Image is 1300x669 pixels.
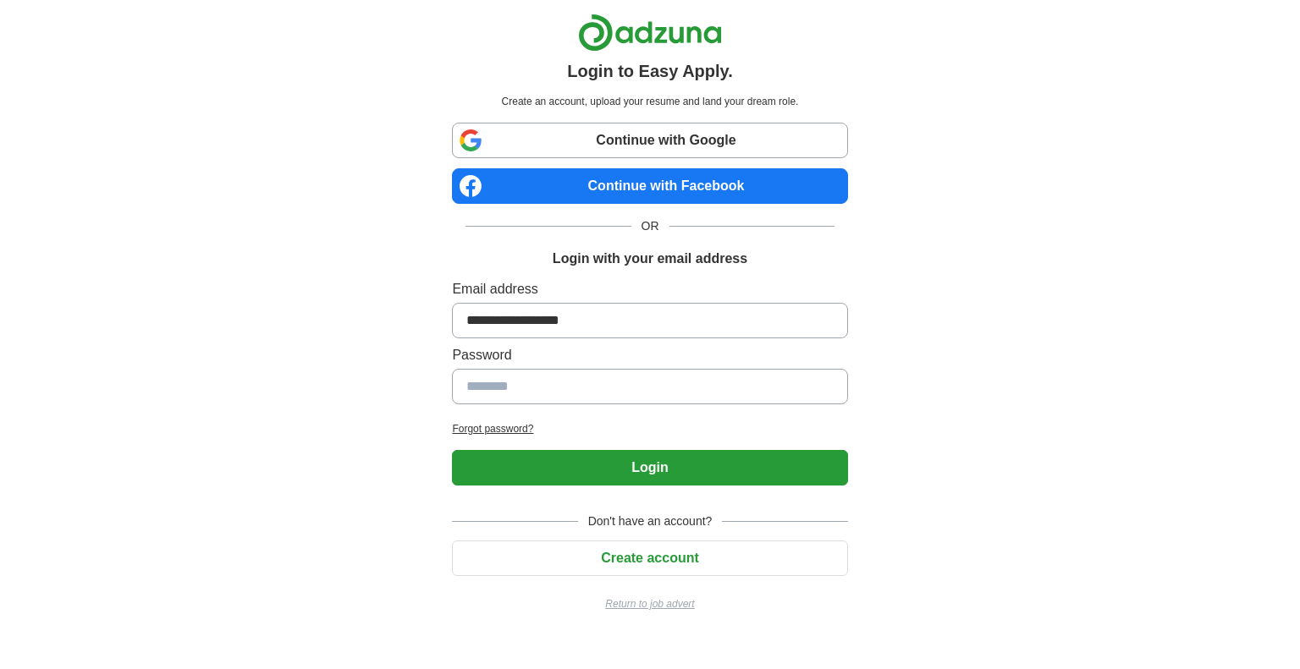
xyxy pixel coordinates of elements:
[452,123,847,158] a: Continue with Google
[452,551,847,565] a: Create account
[452,596,847,611] a: Return to job advert
[455,94,844,109] p: Create an account, upload your resume and land your dream role.
[452,450,847,485] button: Login
[553,249,747,269] h1: Login with your email address
[452,540,847,576] button: Create account
[452,345,847,365] label: Password
[631,217,669,235] span: OR
[452,168,847,204] a: Continue with Facebook
[452,279,847,299] label: Email address
[578,513,723,530] span: Don't have an account?
[567,58,733,84] h1: Login to Easy Apply.
[578,14,722,52] img: Adzuna logo
[452,421,847,436] a: Forgot password?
